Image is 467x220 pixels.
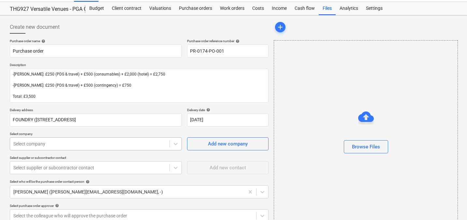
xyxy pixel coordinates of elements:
a: Budget [85,2,108,15]
a: Analytics [336,2,362,15]
span: add [276,23,284,31]
input: Delivery date not specified [187,113,269,127]
input: Reference number [187,44,269,58]
textarea: -[PERSON_NAME]: £250 (PDS & travel) + £500 (consumables) + £2,000 (hotel) = £2,750 -[PERSON_NAME]... [10,69,269,103]
a: Cash flow [291,2,319,15]
a: Valuations [145,2,175,15]
div: Purchase order reference number [187,39,269,43]
a: Purchase orders [175,2,216,15]
div: Delivery date [187,108,269,112]
span: help [205,108,210,112]
a: Income [268,2,291,15]
input: Document name [10,44,182,58]
a: Client contract [108,2,145,15]
div: Browse Files [352,143,380,151]
div: Select who will be the purchase order contact person [10,179,269,184]
p: Delivery address [10,108,182,113]
button: Add new company [187,137,269,150]
span: help [54,204,59,208]
a: Work orders [216,2,248,15]
a: Files [319,2,336,15]
span: Create new document [10,23,60,31]
p: Select company [10,132,182,137]
p: Select supplier or subcontractor contact [10,156,182,161]
input: Delivery address [10,113,182,127]
div: THG927 Versatile Venues - PGA Golf 2025 [10,6,78,13]
div: Select purchase order approver [10,204,269,208]
a: Settings [362,2,387,15]
button: Browse Files [344,140,388,153]
span: help [40,39,45,43]
div: Add new company [208,140,248,148]
p: Description [10,63,269,68]
div: Purchase order name [10,39,182,43]
span: help [84,180,90,184]
span: help [234,39,240,43]
a: Costs [248,2,268,15]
